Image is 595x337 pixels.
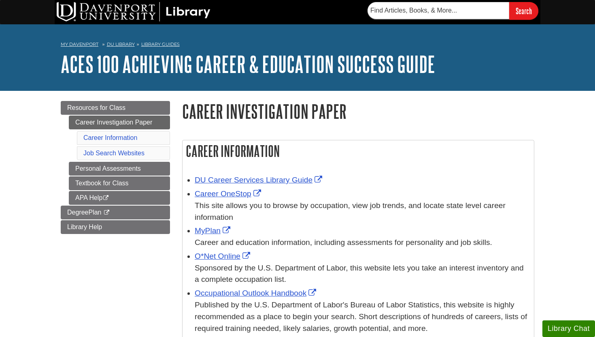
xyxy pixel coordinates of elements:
a: Link opens in new window [195,226,232,235]
a: APA Help [69,191,170,205]
button: Library Chat [542,320,595,337]
nav: breadcrumb [61,39,534,52]
a: Career Investigation Paper [69,116,170,129]
a: Textbook for Class [69,176,170,190]
a: Link opens in new window [195,252,252,260]
a: Library Guides [141,41,180,47]
span: Resources for Class [67,104,125,111]
h1: Career Investigation Paper [182,101,534,122]
input: Search [509,2,538,19]
span: Library Help [67,223,102,230]
a: Personal Assessments [69,162,170,176]
a: DU Library [107,41,135,47]
a: My Davenport [61,41,98,48]
a: DegreePlan [61,206,170,219]
h2: Career Information [183,140,534,162]
a: Library Help [61,220,170,234]
a: Resources for Class [61,101,170,115]
div: This site allows you to browse by occupation, view job trends, and locate state level career info... [195,200,530,223]
a: ACES 100 Achieving Career & Education Success Guide [61,52,435,77]
div: Guide Page Menu [61,101,170,234]
form: Searches DU Library's articles, books, and more [368,2,538,19]
input: Find Articles, Books, & More... [368,2,509,19]
a: Link opens in new window [195,289,318,297]
a: Career Information [83,134,137,141]
a: Link opens in new window [195,176,324,184]
div: Career and education information, including assessments for personality and job skills. [195,237,530,249]
i: This link opens in a new window [103,210,110,215]
a: Link opens in new window [195,189,263,198]
img: DU Library [57,2,210,21]
div: Sponsored by the U.S. Department of Labor, this website lets you take an interest inventory and a... [195,262,530,286]
i: This link opens in a new window [102,195,109,201]
div: Published by the U.S. Department of Labor's Bureau of Labor Statistics, this website is highly re... [195,299,530,334]
span: DegreePlan [67,209,102,216]
a: Job Search Websites [83,150,144,157]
